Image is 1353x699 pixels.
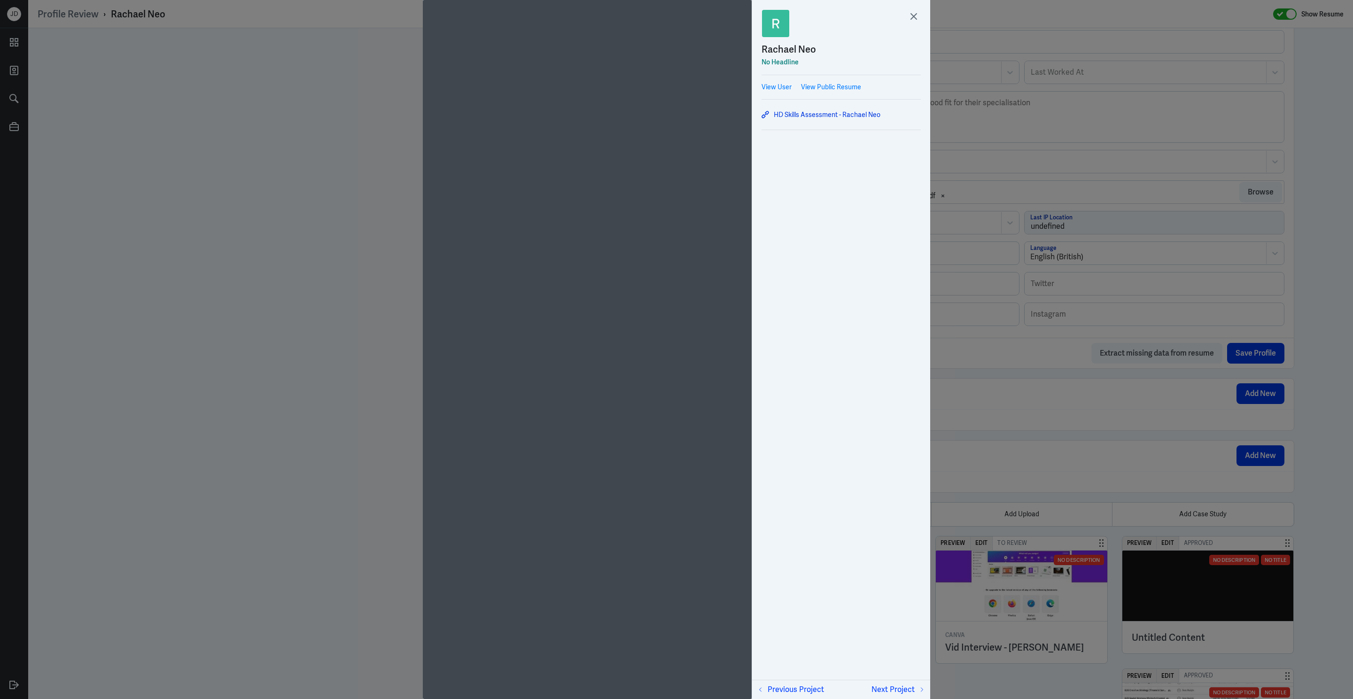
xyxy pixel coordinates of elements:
[762,109,921,120] a: HD Skills Assessment - Rachael Neo
[756,684,824,695] button: Previous Project
[762,56,921,68] div: No Headline
[762,9,790,38] img: Rachael Neo
[762,42,816,56] div: Rachael Neo
[762,42,921,56] a: Rachael Neo
[801,82,861,92] a: View Public Resume
[762,82,792,92] a: View User
[871,684,926,695] button: Next Project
